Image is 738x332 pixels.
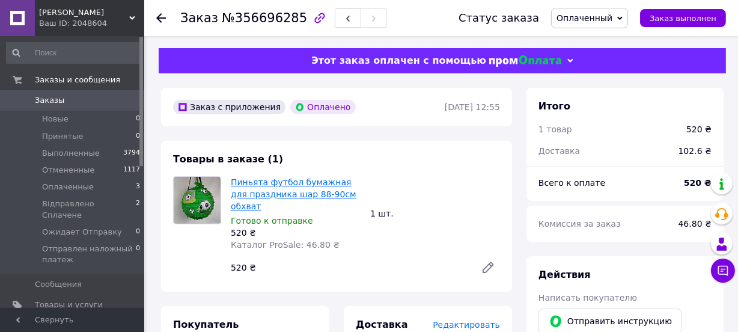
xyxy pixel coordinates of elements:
div: 102.6 ₴ [671,138,719,164]
span: Оплаченный [557,13,612,23]
span: 2 [136,198,140,220]
span: 0 [136,227,140,238]
span: Оплаченные [42,182,94,192]
span: 1 товар [538,124,572,134]
span: Каталог ProSale: 46.80 ₴ [231,240,340,250]
div: 520 ₴ [686,123,712,135]
button: Чат с покупателем [711,259,735,283]
span: 0 [136,244,140,265]
span: Заказ выполнен [650,14,716,23]
span: Ожидает Отправку [42,227,122,238]
div: Вернуться назад [156,12,166,24]
span: 3 [136,182,140,192]
img: Пиньята футбол бумажная для праздника шар 88-90см обхват [174,177,221,224]
span: 3794 [123,148,140,159]
div: Оплачено [290,100,355,114]
div: 1 шт. [365,205,505,222]
span: Комиссия за заказ [538,219,621,229]
span: 1117 [123,165,140,176]
span: Покупатель [173,319,239,330]
span: Товары в заказе (1) [173,153,283,165]
span: Принятые [42,131,84,142]
input: Поиск [6,42,141,64]
span: Этот заказ оплачен с помощью [311,55,486,66]
span: Доставка [356,319,408,330]
div: Ваш ID: 2048604 [39,18,144,29]
img: evopay logo [489,55,561,67]
span: 46.80 ₴ [679,219,712,229]
span: Відправлено Сплачене [42,198,136,220]
span: Написать покупателю [538,293,637,303]
span: Заказы и сообщения [35,75,120,85]
span: Новые [42,114,69,124]
span: Действия [538,269,591,280]
span: Готово к отправке [231,216,313,226]
span: Доставка [538,146,580,156]
div: 520 ₴ [226,259,471,276]
span: Итого [538,100,570,112]
span: Заказы [35,95,64,106]
b: 520 ₴ [684,178,712,188]
div: Статус заказа [459,12,539,24]
span: Заказ [180,11,218,25]
a: Редактировать [476,256,500,280]
button: Заказ выполнен [640,9,726,27]
a: Пиньята футбол бумажная для праздника шар 88-90см обхват [231,177,356,211]
div: Заказ с приложения [173,100,285,114]
span: Отмененные [42,165,94,176]
span: Выполненные [42,148,100,159]
span: №356696285 [222,11,307,25]
span: 0 [136,131,140,142]
span: Garno-Garno [39,7,129,18]
span: Всего к оплате [538,178,605,188]
span: Редактировать [433,320,500,330]
time: [DATE] 12:55 [445,102,500,112]
span: 0 [136,114,140,124]
span: Сообщения [35,279,82,290]
div: 520 ₴ [231,227,361,239]
span: Отправлен наложный платеж [42,244,136,265]
span: Товары и услуги [35,300,103,310]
